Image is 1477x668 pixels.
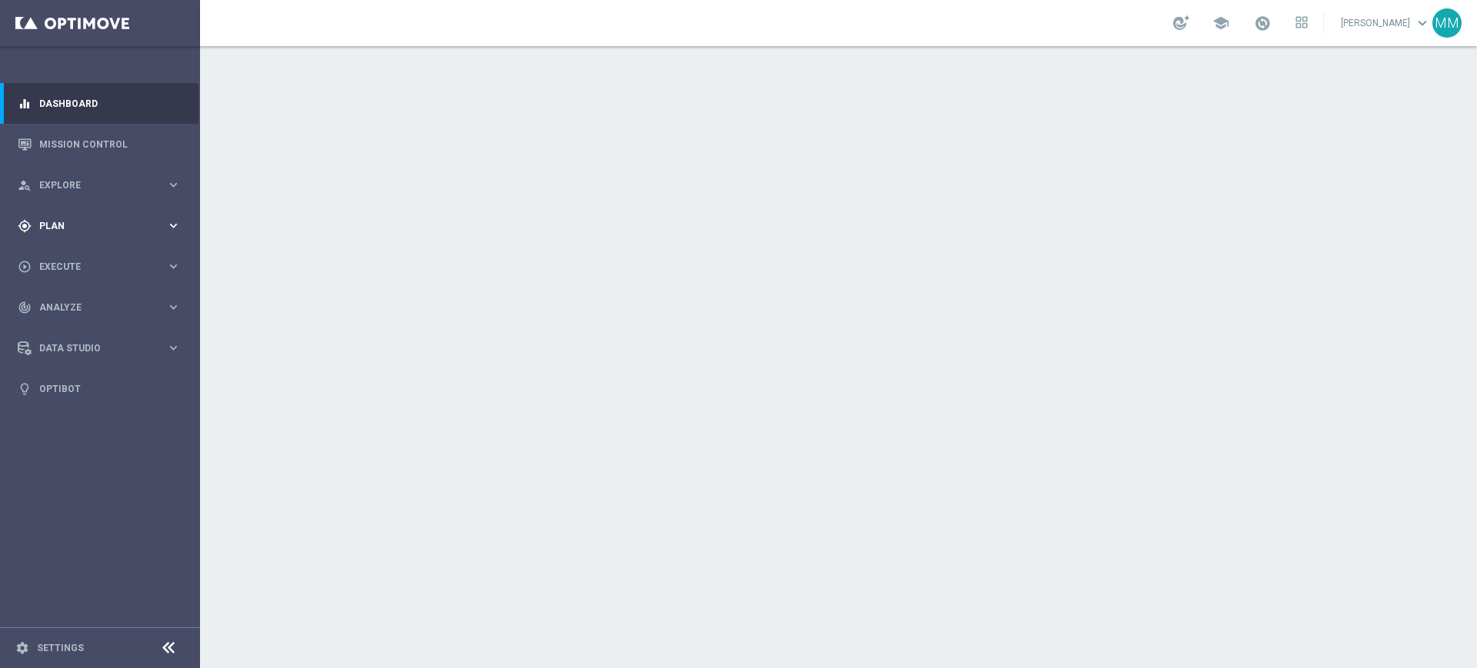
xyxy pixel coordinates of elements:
[166,178,181,192] i: keyboard_arrow_right
[1212,15,1229,32] span: school
[17,342,182,354] button: Data Studio keyboard_arrow_right
[166,300,181,314] i: keyboard_arrow_right
[17,261,182,273] button: play_circle_outline Execute keyboard_arrow_right
[18,178,166,192] div: Explore
[18,301,166,314] div: Analyze
[166,259,181,274] i: keyboard_arrow_right
[18,341,166,355] div: Data Studio
[17,301,182,314] button: track_changes Analyze keyboard_arrow_right
[17,220,182,232] button: gps_fixed Plan keyboard_arrow_right
[18,97,32,111] i: equalizer
[39,221,166,231] span: Plan
[17,383,182,395] button: lightbulb Optibot
[18,178,32,192] i: person_search
[18,301,32,314] i: track_changes
[39,124,181,165] a: Mission Control
[37,643,84,653] a: Settings
[39,262,166,271] span: Execute
[18,260,166,274] div: Execute
[39,368,181,409] a: Optibot
[18,219,32,233] i: gps_fixed
[17,179,182,191] button: person_search Explore keyboard_arrow_right
[1339,12,1432,35] a: [PERSON_NAME]keyboard_arrow_down
[18,219,166,233] div: Plan
[39,303,166,312] span: Analyze
[166,218,181,233] i: keyboard_arrow_right
[166,341,181,355] i: keyboard_arrow_right
[18,260,32,274] i: play_circle_outline
[39,83,181,124] a: Dashboard
[17,138,182,151] button: Mission Control
[1432,8,1462,38] div: MM
[17,98,182,110] button: equalizer Dashboard
[15,641,29,655] i: settings
[18,124,181,165] div: Mission Control
[18,368,181,409] div: Optibot
[1414,15,1431,32] span: keyboard_arrow_down
[39,344,166,353] span: Data Studio
[39,181,166,190] span: Explore
[18,83,181,124] div: Dashboard
[18,382,32,396] i: lightbulb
